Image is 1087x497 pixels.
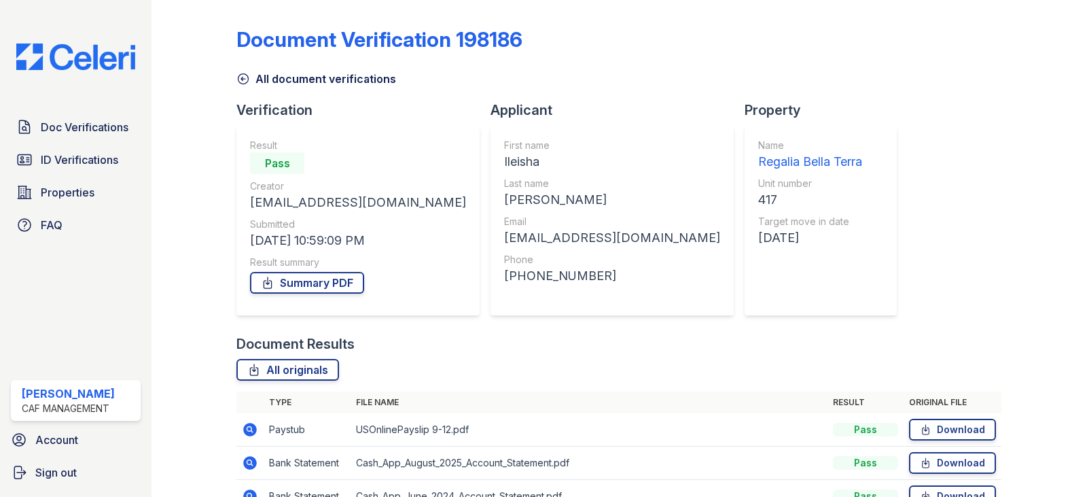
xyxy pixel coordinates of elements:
[41,152,118,168] span: ID Verifications
[11,146,141,173] a: ID Verifications
[833,423,898,436] div: Pass
[491,101,745,120] div: Applicant
[5,426,146,453] a: Account
[758,139,862,152] div: Name
[236,71,396,87] a: All document verifications
[250,218,466,231] div: Submitted
[236,27,522,52] div: Document Verification 198186
[250,152,304,174] div: Pass
[250,256,466,269] div: Result summary
[758,152,862,171] div: Regalia Bella Terra
[264,392,351,413] th: Type
[351,447,827,480] td: Cash_App_August_2025_Account_Statement.pdf
[236,335,355,354] div: Document Results
[22,385,115,402] div: [PERSON_NAME]
[264,413,351,447] td: Paystub
[11,211,141,239] a: FAQ
[504,152,720,171] div: Ileisha
[41,119,128,135] span: Doc Verifications
[11,114,141,141] a: Doc Verifications
[250,231,466,250] div: [DATE] 10:59:09 PM
[504,215,720,228] div: Email
[264,447,351,480] td: Bank Statement
[351,413,827,447] td: USOnlinePayslip 9-12.pdf
[35,432,78,448] span: Account
[41,217,63,233] span: FAQ
[236,359,339,381] a: All originals
[504,177,720,190] div: Last name
[758,177,862,190] div: Unit number
[504,190,720,209] div: [PERSON_NAME]
[504,228,720,247] div: [EMAIL_ADDRESS][DOMAIN_NAME]
[35,464,77,481] span: Sign out
[833,456,898,470] div: Pass
[236,101,491,120] div: Verification
[351,392,827,413] th: File name
[758,190,862,209] div: 417
[745,101,908,120] div: Property
[504,253,720,267] div: Phone
[909,452,996,474] a: Download
[250,272,364,294] a: Summary PDF
[504,139,720,152] div: First name
[22,402,115,415] div: CAF Management
[827,392,904,413] th: Result
[904,392,1001,413] th: Original file
[504,267,720,286] div: [PHONE_NUMBER]
[11,179,141,206] a: Properties
[41,184,94,201] span: Properties
[5,44,146,70] img: CE_Logo_Blue-a8612792a0a2168367f1c8372b55b34899dd931a85d93a1a3d3e32e68fde9ad4.png
[5,459,146,486] a: Sign out
[758,228,862,247] div: [DATE]
[909,419,996,441] a: Download
[758,139,862,171] a: Name Regalia Bella Terra
[250,179,466,193] div: Creator
[758,215,862,228] div: Target move in date
[250,139,466,152] div: Result
[250,193,466,212] div: [EMAIL_ADDRESS][DOMAIN_NAME]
